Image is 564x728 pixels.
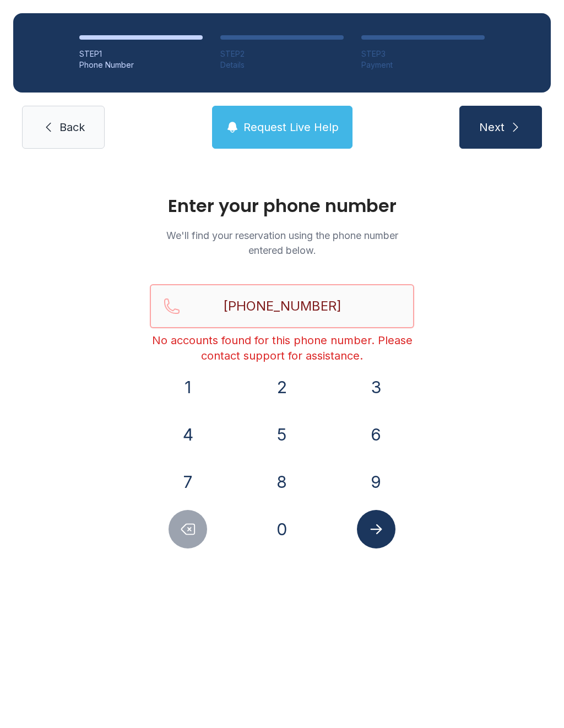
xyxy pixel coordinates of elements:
[79,59,203,70] div: Phone Number
[169,463,207,501] button: 7
[357,463,395,501] button: 9
[479,119,505,135] span: Next
[150,197,414,215] h1: Enter your phone number
[150,228,414,258] p: We'll find your reservation using the phone number entered below.
[150,333,414,363] div: No accounts found for this phone number. Please contact support for assistance.
[150,284,414,328] input: Reservation phone number
[263,415,301,454] button: 5
[220,59,344,70] div: Details
[357,510,395,548] button: Submit lookup form
[361,48,485,59] div: STEP 3
[357,368,395,406] button: 3
[169,368,207,406] button: 1
[263,368,301,406] button: 2
[263,510,301,548] button: 0
[79,48,203,59] div: STEP 1
[361,59,485,70] div: Payment
[220,48,344,59] div: STEP 2
[263,463,301,501] button: 8
[169,510,207,548] button: Delete number
[357,415,395,454] button: 6
[169,415,207,454] button: 4
[59,119,85,135] span: Back
[243,119,339,135] span: Request Live Help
